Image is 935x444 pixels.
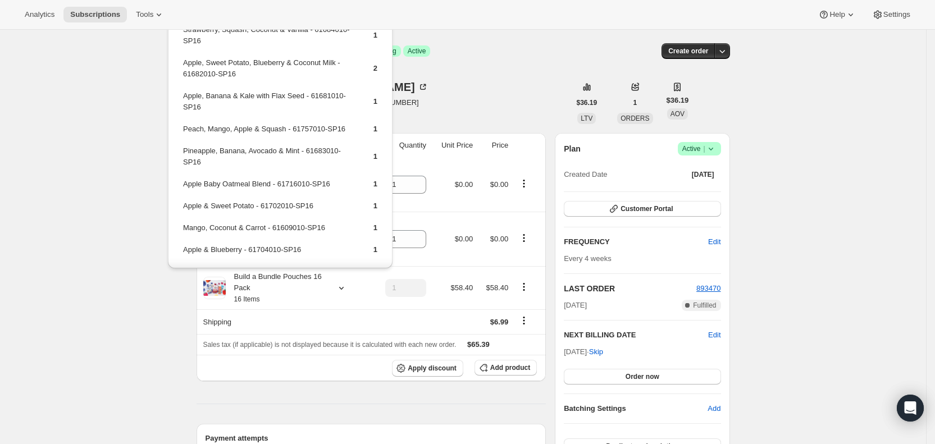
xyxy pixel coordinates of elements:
span: Created Date [564,169,607,180]
span: 1 [373,245,377,254]
span: $36.19 [577,98,598,107]
span: 1 [373,97,377,106]
h6: Batching Settings [564,403,708,414]
th: Price [476,133,512,158]
div: Open Intercom Messenger [897,395,924,422]
h2: Plan [564,143,581,154]
td: Apple & Blueberry - 61704010-SP16 [183,244,354,264]
span: $0.00 [490,235,509,243]
span: Add product [490,363,530,372]
span: 1 [373,125,377,133]
span: Tools [136,10,153,19]
td: Apple & Sweet Potato - 61702010-SP16 [183,200,354,221]
th: Unit Price [430,133,476,158]
span: 1 [373,202,377,210]
button: Settings [865,7,917,22]
button: Order now [564,369,720,385]
td: Apple, Banana, Spinach & Avocado - 61706010-SP16 [183,266,354,297]
span: Every 4 weeks [564,254,612,263]
button: Edit [708,329,720,341]
span: Active [408,47,426,56]
button: Edit [701,233,727,251]
span: [DATE] [564,300,587,311]
span: Analytics [25,10,54,19]
button: Customer Portal [564,201,720,217]
small: 16 Items [234,295,260,303]
span: [DATE] · [564,347,603,356]
h2: NEXT BILLING DATE [564,329,708,341]
span: $36.19 [667,95,689,106]
span: LTV [581,115,592,122]
span: 1 [373,31,377,39]
div: Build a Bundle Pouches 16 Pack [226,271,327,305]
button: Product actions [515,232,533,244]
span: Fulfilled [693,301,716,310]
button: Create order [662,43,715,59]
span: Add [708,403,720,414]
span: 2 [373,64,377,72]
h2: FREQUENCY [564,236,708,248]
span: Skip [589,346,603,358]
th: Shipping [197,309,372,334]
button: Subscriptions [63,7,127,22]
span: [DATE] [692,170,714,179]
a: 893470 [696,284,720,292]
button: Add product [475,360,537,376]
td: Apple, Banana & Kale with Flax Seed - 61681010-SP16 [183,90,354,122]
button: Analytics [18,7,61,22]
span: Customer Portal [621,204,673,213]
span: 1 [373,180,377,188]
span: Subscriptions [70,10,120,19]
button: 893470 [696,283,720,294]
span: Edit [708,236,720,248]
button: Product actions [515,177,533,190]
span: Settings [883,10,910,19]
td: Apple, Sweet Potato, Blueberry & Coconut Milk - 61682010-SP16 [183,57,354,89]
span: AOV [671,110,685,118]
span: | [703,144,705,153]
span: $65.39 [467,340,490,349]
h2: Payment attempts [206,433,537,444]
h2: LAST ORDER [564,283,696,294]
td: Pineapple, Banana, Avocado & Mint - 61683010-SP16 [183,145,354,177]
button: Add [701,400,727,418]
button: 1 [627,95,644,111]
button: [DATE] [685,167,721,182]
button: Tools [129,7,171,22]
button: Shipping actions [515,314,533,327]
span: 1 [373,152,377,161]
span: $0.00 [455,180,473,189]
span: Order now [626,372,659,381]
span: $58.40 [486,283,509,292]
span: Sales tax (if applicable) is not displayed because it is calculated with each new order. [203,341,457,349]
button: Help [811,7,863,22]
span: Apply discount [408,364,457,373]
span: $0.00 [455,235,473,243]
span: Help [829,10,845,19]
span: Create order [668,47,708,56]
th: Quantity [372,133,430,158]
span: Active [682,143,717,154]
span: $58.40 [451,283,473,292]
span: 1 [633,98,637,107]
button: $36.19 [570,95,604,111]
td: Strawberry, Squash, Coconut & Vanilla - 61684010-SP16 [183,24,354,56]
td: Apple Baby Oatmeal Blend - 61716010-SP16 [183,178,354,199]
button: Product actions [515,281,533,293]
span: $0.00 [490,180,509,189]
span: ORDERS [621,115,649,122]
td: Peach, Mango, Apple & Squash - 61757010-SP16 [183,123,354,144]
span: 1 [373,223,377,232]
button: Skip [582,343,610,361]
span: $6.99 [490,318,509,326]
button: Apply discount [392,360,463,377]
td: Mango, Coconut & Carrot - 61609010-SP16 [183,222,354,242]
